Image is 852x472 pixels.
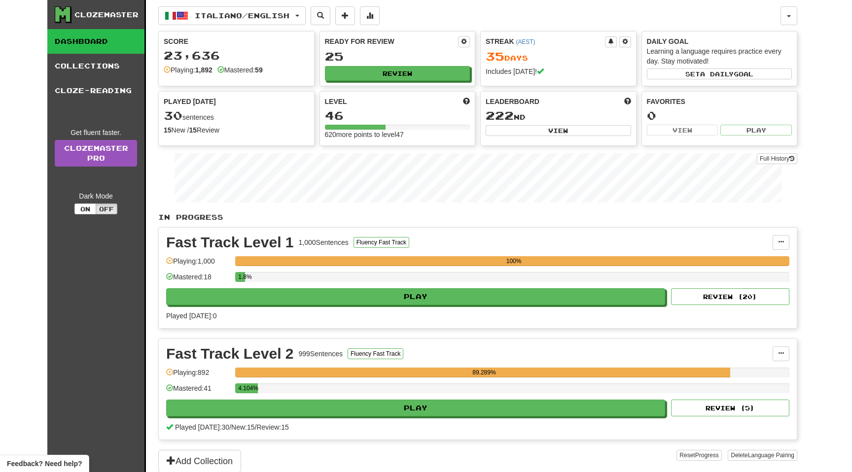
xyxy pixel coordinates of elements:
[164,97,216,106] span: Played [DATE]
[238,272,245,282] div: 1.8%
[695,452,719,459] span: Progress
[74,203,96,214] button: On
[647,46,792,66] div: Learning a language requires practice every day. Stay motivated!
[189,126,197,134] strong: 15
[229,423,231,431] span: /
[354,237,409,248] button: Fluency Fast Track
[325,36,459,46] div: Ready for Review
[164,36,309,46] div: Score
[360,6,380,25] button: More stats
[238,383,258,393] div: 4.104%
[486,67,631,76] div: Includes [DATE]!
[164,65,213,75] div: Playing:
[700,70,734,77] span: a daily
[47,54,144,78] a: Collections
[164,109,309,122] div: sentences
[486,49,504,63] span: 35
[166,400,665,416] button: Play
[96,203,117,214] button: Off
[175,423,229,431] span: Played [DATE]: 30
[728,450,797,461] button: DeleteLanguage Pairing
[671,288,789,305] button: Review (20)
[516,38,535,45] a: (AEST)
[195,11,289,20] span: Italiano / English
[164,49,309,62] div: 23,636
[624,97,631,106] span: This week in points, UTC
[47,78,144,103] a: Cloze-Reading
[486,97,539,106] span: Leaderboard
[164,108,182,122] span: 30
[166,235,294,250] div: Fast Track Level 1
[647,97,792,106] div: Favorites
[486,109,631,122] div: nd
[158,212,797,222] p: In Progress
[231,423,254,431] span: New: 15
[255,423,257,431] span: /
[748,452,794,459] span: Language Pairing
[166,256,230,272] div: Playing: 1,000
[325,109,470,122] div: 46
[238,368,730,377] div: 89.289%
[486,108,514,122] span: 222
[486,36,605,46] div: Streak
[463,97,470,106] span: Score more points to level up
[166,368,230,384] div: Playing: 892
[325,50,470,63] div: 25
[55,128,137,137] div: Get fluent faster.
[217,65,263,75] div: Mastered:
[74,10,139,20] div: Clozemaster
[55,140,137,167] a: ClozemasterPro
[55,191,137,201] div: Dark Mode
[325,97,347,106] span: Level
[164,125,309,135] div: New / Review
[256,423,288,431] span: Review: 15
[647,125,718,135] button: View
[195,66,213,74] strong: 1,892
[166,383,230,400] div: Mastered: 41
[166,312,216,320] span: Played [DATE]: 0
[47,29,144,54] a: Dashboard
[311,6,330,25] button: Search sentences
[486,125,631,136] button: View
[486,50,631,63] div: Day s
[166,346,294,361] div: Fast Track Level 2
[299,237,349,247] div: 1,000 Sentences
[676,450,721,461] button: ResetProgress
[164,126,172,134] strong: 15
[158,6,306,25] button: Italiano/English
[166,288,665,305] button: Play
[647,36,792,46] div: Daily Goal
[255,66,263,74] strong: 59
[348,348,403,359] button: Fluency Fast Track
[335,6,355,25] button: Add sentence to collection
[299,349,343,359] div: 999 Sentences
[166,272,230,288] div: Mastered: 18
[720,125,792,135] button: Play
[325,130,470,139] div: 620 more points to level 47
[7,459,82,469] span: Open feedback widget
[757,153,797,164] button: Full History
[671,400,789,416] button: Review (5)
[238,256,789,266] div: 100%
[325,66,470,81] button: Review
[647,109,792,122] div: 0
[647,68,792,79] button: Seta dailygoal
